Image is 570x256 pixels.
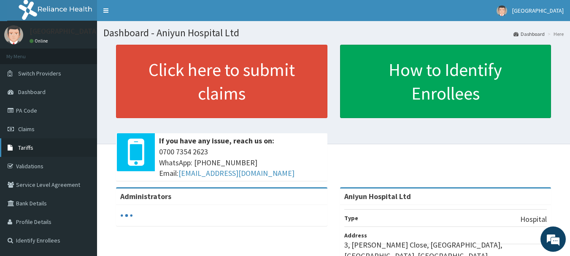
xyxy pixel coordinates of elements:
[159,136,274,146] b: If you have any issue, reach us on:
[546,30,564,38] li: Here
[344,191,411,201] strong: Aniyun Hospital Ltd
[344,214,358,222] b: Type
[513,30,545,38] a: Dashboard
[18,88,46,96] span: Dashboard
[18,70,61,77] span: Switch Providers
[497,5,507,16] img: User Image
[30,27,99,35] p: [GEOGRAPHIC_DATA]
[512,7,564,14] span: [GEOGRAPHIC_DATA]
[18,144,33,151] span: Tariffs
[30,38,50,44] a: Online
[116,45,327,118] a: Click here to submit claims
[4,25,23,44] img: User Image
[120,209,133,222] svg: audio-loading
[344,232,367,239] b: Address
[340,45,551,118] a: How to Identify Enrollees
[520,214,547,225] p: Hospital
[18,125,35,133] span: Claims
[103,27,564,38] h1: Dashboard - Aniyun Hospital Ltd
[120,191,171,201] b: Administrators
[159,146,323,179] span: 0700 7354 2623 WhatsApp: [PHONE_NUMBER] Email:
[178,168,294,178] a: [EMAIL_ADDRESS][DOMAIN_NAME]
